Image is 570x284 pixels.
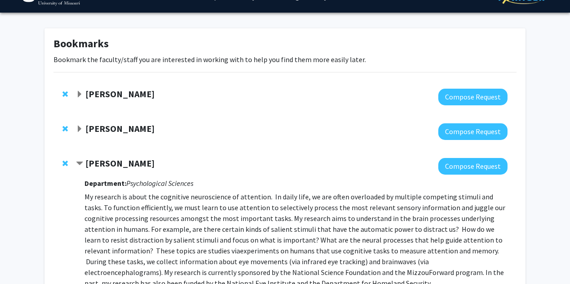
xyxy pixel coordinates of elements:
button: Compose Request to Nicholas Gaspelin [438,158,508,175]
p: Bookmark the faculty/staff you are interested in working with to help you find them more easily l... [53,54,517,65]
span: Remove Yujiang Fang from bookmarks [62,90,68,98]
button: Compose Request to Yujiang Fang [438,89,508,105]
strong: [PERSON_NAME] [85,123,155,134]
strong: [PERSON_NAME] [85,88,155,99]
iframe: Chat [7,243,38,277]
strong: [PERSON_NAME] [85,158,155,169]
span: Expand Yujiang Fang Bookmark [76,91,83,98]
span: Contract Nicholas Gaspelin Bookmark [76,160,83,167]
button: Compose Request to Peter Cornish [438,123,508,140]
span: Remove Peter Cornish from bookmarks [62,125,68,132]
strong: Department: [85,179,126,188]
span: Expand Peter Cornish Bookmark [76,126,83,133]
h1: Bookmarks [53,37,517,50]
i: Psychological Sciences [126,179,193,188]
span: Remove Nicholas Gaspelin from bookmarks [62,160,68,167]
